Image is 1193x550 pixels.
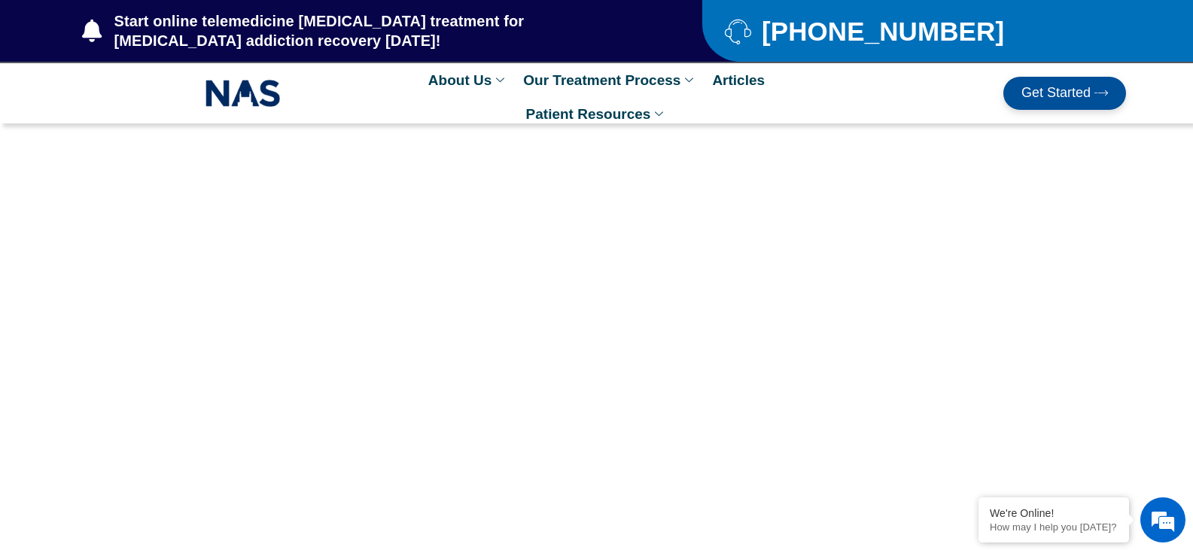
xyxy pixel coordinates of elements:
[705,63,772,97] a: Articles
[519,97,675,131] a: Patient Resources
[516,63,705,97] a: Our Treatment Process
[990,507,1118,519] div: We're Online!
[758,22,1004,41] span: [PHONE_NUMBER]
[1003,77,1126,110] a: Get Started
[725,18,1088,44] a: [PHONE_NUMBER]
[1021,86,1091,101] span: Get Started
[990,521,1118,533] p: How may I help you today?
[205,76,281,111] img: NAS_email_signature-removebg-preview.png
[82,11,642,50] a: Start online telemedicine [MEDICAL_DATA] treatment for [MEDICAL_DATA] addiction recovery [DATE]!
[421,63,516,97] a: About Us
[111,11,643,50] span: Start online telemedicine [MEDICAL_DATA] treatment for [MEDICAL_DATA] addiction recovery [DATE]!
